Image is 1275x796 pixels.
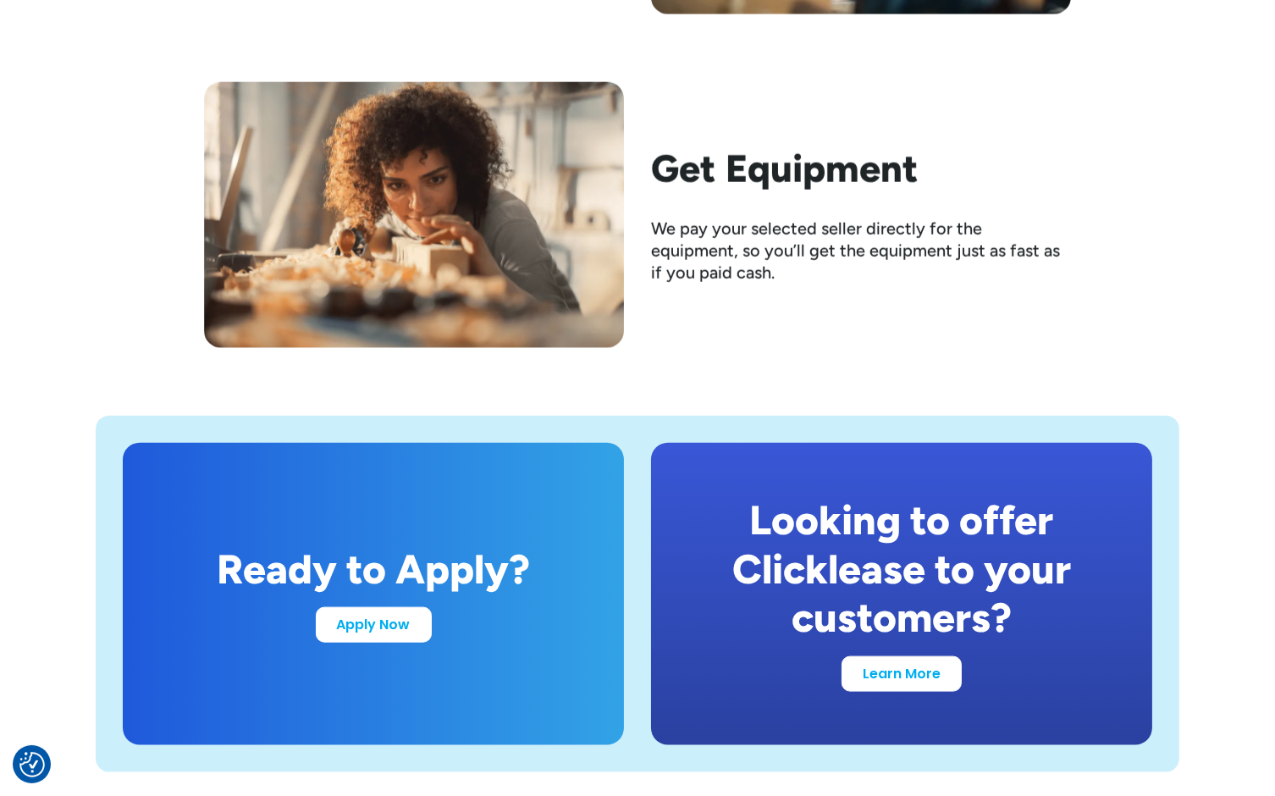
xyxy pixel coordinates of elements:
[316,607,432,643] a: Apply Now
[204,82,624,348] img: Woman examining a piece of wood she has been woodworking
[651,146,1071,191] h2: Get Equipment
[19,752,45,777] button: Consent Preferences
[842,656,962,692] a: Learn More
[692,496,1112,643] div: Looking to offer Clicklease to your customers?
[651,218,1071,284] div: We pay your selected seller directly for the equipment, so you’ll get the equipment just as fast ...
[19,752,45,777] img: Revisit consent button
[217,545,530,594] div: Ready to Apply?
